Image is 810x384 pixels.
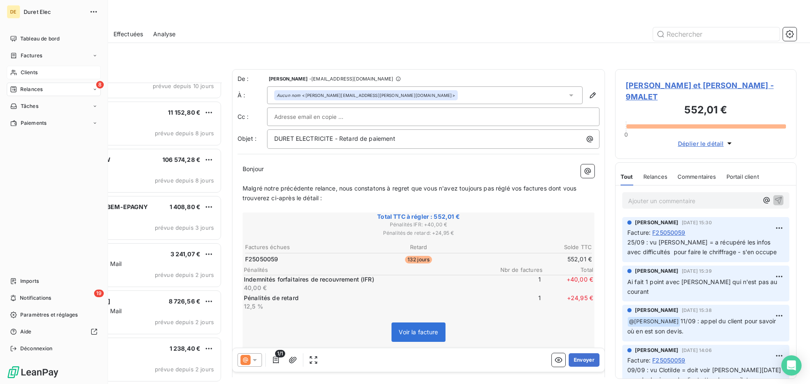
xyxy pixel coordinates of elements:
p: 40,00 € [244,284,489,292]
span: 132 jours [405,256,432,263]
span: Tableau de bord [20,35,59,43]
a: Aide [7,325,101,338]
h3: 552,01 € [626,102,786,119]
label: À : [238,91,267,99]
span: 11 152,80 € [168,109,200,116]
span: 1 238,40 € [170,345,201,352]
span: [PERSON_NAME] [269,76,308,81]
span: Aide [20,328,32,336]
span: Duret Elec [24,8,84,15]
span: [PERSON_NAME] [635,306,678,314]
button: Déplier le détail [675,139,737,148]
span: Relances [643,173,667,180]
div: DE [7,5,20,19]
span: Paramètres et réglages [20,311,78,319]
span: Facture : [627,228,651,237]
td: 552,01 € [477,255,592,264]
span: 11/09 : appel du client pour savoir où en est son devis. [627,317,778,335]
span: + 40,00 € [543,275,593,292]
span: Portail client [726,173,759,180]
p: 12,5 % [244,302,489,311]
span: [PERSON_NAME] et [PERSON_NAME] - 9MALET [626,80,786,102]
span: [PERSON_NAME] [635,219,678,226]
span: prévue depuis 3 jours [155,224,214,231]
span: Ai fait 1 point avec [PERSON_NAME] qui n'est pas au courant [627,278,779,295]
span: 1 [490,294,541,311]
span: Objet : [238,135,256,142]
span: Déconnexion [20,345,53,352]
em: Aucun nom [277,92,300,98]
span: Relances [20,86,43,93]
button: Envoyer [569,353,599,367]
span: F25050059 [652,356,685,365]
span: - [EMAIL_ADDRESS][DOMAIN_NAME] [309,76,393,81]
span: DURET ELECTRICITE - Retard de paiement [274,135,395,142]
span: [DATE] 14:06 [682,348,712,353]
span: prévue depuis 2 jours [155,366,214,373]
span: [DATE] 15:30 [682,220,712,225]
th: Retard [361,243,476,252]
span: [DATE] 15:39 [682,269,712,274]
span: Factures [21,52,42,59]
span: 0 [624,131,628,138]
span: prévue depuis 2 jours [155,319,214,325]
span: Pénalités de retard : + 24,95 € [244,229,593,237]
span: 8 [96,81,104,89]
span: 25/09 : vu [PERSON_NAME] = a récupéré les infos avec difficultés pour faire le chriffrage - s'en ... [627,239,777,255]
div: Open Intercom Messenger [781,355,802,376]
span: Tâches [21,102,38,110]
span: De : [238,75,267,83]
span: Nbr de factures [492,266,543,273]
span: F25050059 [245,255,278,263]
span: Voir la facture [399,328,438,336]
span: 1 [490,275,541,292]
span: Clients [21,69,38,76]
span: Tout [621,173,633,180]
span: + 24,95 € [543,294,593,311]
span: Paiements [21,119,46,127]
span: Notifications [20,294,51,302]
span: 106 574,28 € [162,156,200,163]
th: Factures échues [245,243,360,252]
span: [DATE] 15:38 [682,308,712,313]
span: Bonjour [243,165,264,172]
input: Rechercher [653,27,780,41]
span: prévue depuis 8 jours [155,177,214,184]
span: F25050059 [652,228,685,237]
span: [PERSON_NAME] [635,346,678,354]
p: Indemnités forfaitaires de recouvrement (IFR) [244,275,489,284]
input: Adresse email en copie ... [274,110,365,123]
span: @ [PERSON_NAME] [628,317,680,327]
span: Analyse [153,30,175,38]
span: Imports [20,277,39,285]
span: 19 [94,290,104,297]
img: Logo LeanPay [7,365,59,379]
span: prévue depuis 10 jours [153,83,214,89]
th: Solde TTC [477,243,592,252]
span: Malgré notre précédente relance, nous constatons à regret que vous n'avez toujours pas réglé vos ... [243,185,578,201]
span: prévue depuis 2 jours [155,271,214,278]
span: 1 408,80 € [170,203,201,210]
span: Pénalités IFR : + 40,00 € [244,221,593,228]
span: 3 241,07 € [170,250,201,258]
div: grid [40,83,222,384]
span: Commentaires [678,173,716,180]
span: Effectuées [113,30,143,38]
p: Pénalités de retard [244,294,489,302]
span: 1/1 [275,350,285,357]
span: Facture : [627,356,651,365]
span: Total [543,266,593,273]
span: Pénalités [244,266,492,273]
div: <[PERSON_NAME][EMAIL_ADDRESS][PERSON_NAME][DOMAIN_NAME]> [277,92,455,98]
label: Cc : [238,113,267,121]
span: prévue depuis 8 jours [155,130,214,137]
span: 8 726,56 € [169,298,201,305]
span: Total TTC à régler : 552,01 € [244,212,593,221]
span: [PERSON_NAME] [635,267,678,275]
span: Déplier le détail [678,139,724,148]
